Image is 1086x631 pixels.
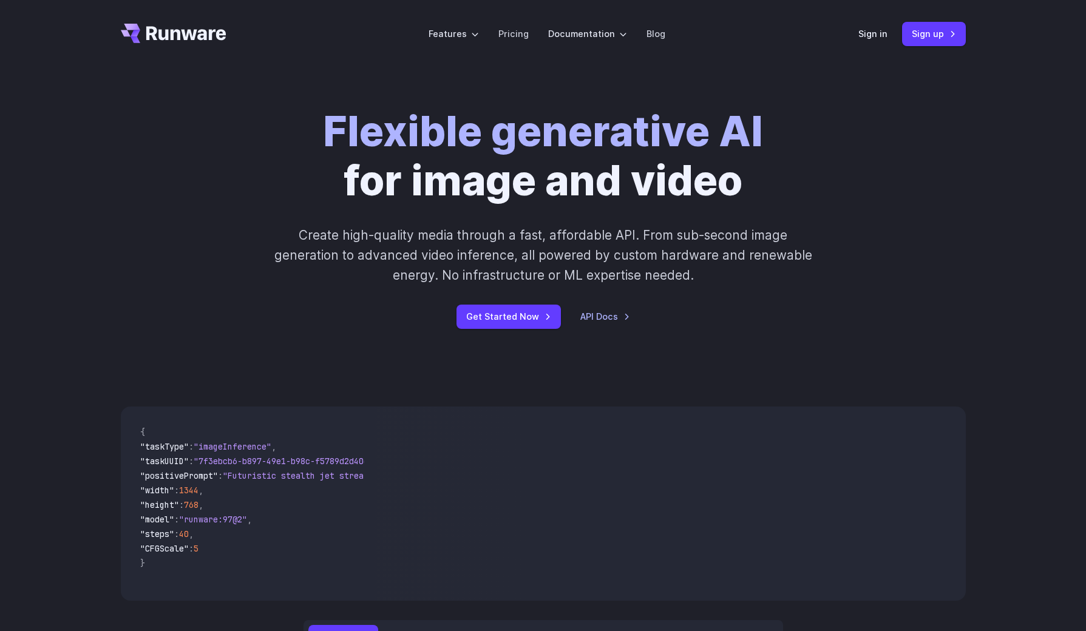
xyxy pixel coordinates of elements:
[140,427,145,437] span: {
[271,441,276,452] span: ,
[174,514,179,525] span: :
[189,456,194,467] span: :
[223,470,665,481] span: "Futuristic stealth jet streaking through a neon-lit cityscape with glowing purple exhaust"
[194,543,199,554] span: 5
[858,27,887,41] a: Sign in
[179,485,199,496] span: 1344
[647,27,665,41] a: Blog
[548,27,627,41] label: Documentation
[174,485,179,496] span: :
[140,558,145,569] span: }
[174,528,179,539] span: :
[199,499,203,510] span: ,
[247,514,252,525] span: ,
[323,106,763,156] strong: Flexible generative AI
[199,485,203,496] span: ,
[218,470,223,481] span: :
[902,22,966,46] a: Sign up
[273,225,813,286] p: Create high-quality media through a fast, affordable API. From sub-second image generation to adv...
[140,499,179,510] span: "height"
[140,456,189,467] span: "taskUUID"
[189,543,194,554] span: :
[498,27,529,41] a: Pricing
[580,309,630,323] a: API Docs
[194,441,271,452] span: "imageInference"
[456,305,561,328] a: Get Started Now
[179,514,247,525] span: "runware:97@2"
[121,24,226,43] a: Go to /
[140,543,189,554] span: "CFGScale"
[429,27,479,41] label: Features
[194,456,378,467] span: "7f3ebcb6-b897-49e1-b98c-f5789d2d40d7"
[323,107,763,206] h1: for image and video
[189,441,194,452] span: :
[140,470,218,481] span: "positivePrompt"
[189,528,194,539] span: ,
[140,485,174,496] span: "width"
[140,441,189,452] span: "taskType"
[184,499,199,510] span: 768
[179,528,189,539] span: 40
[140,514,174,525] span: "model"
[140,528,174,539] span: "steps"
[179,499,184,510] span: :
